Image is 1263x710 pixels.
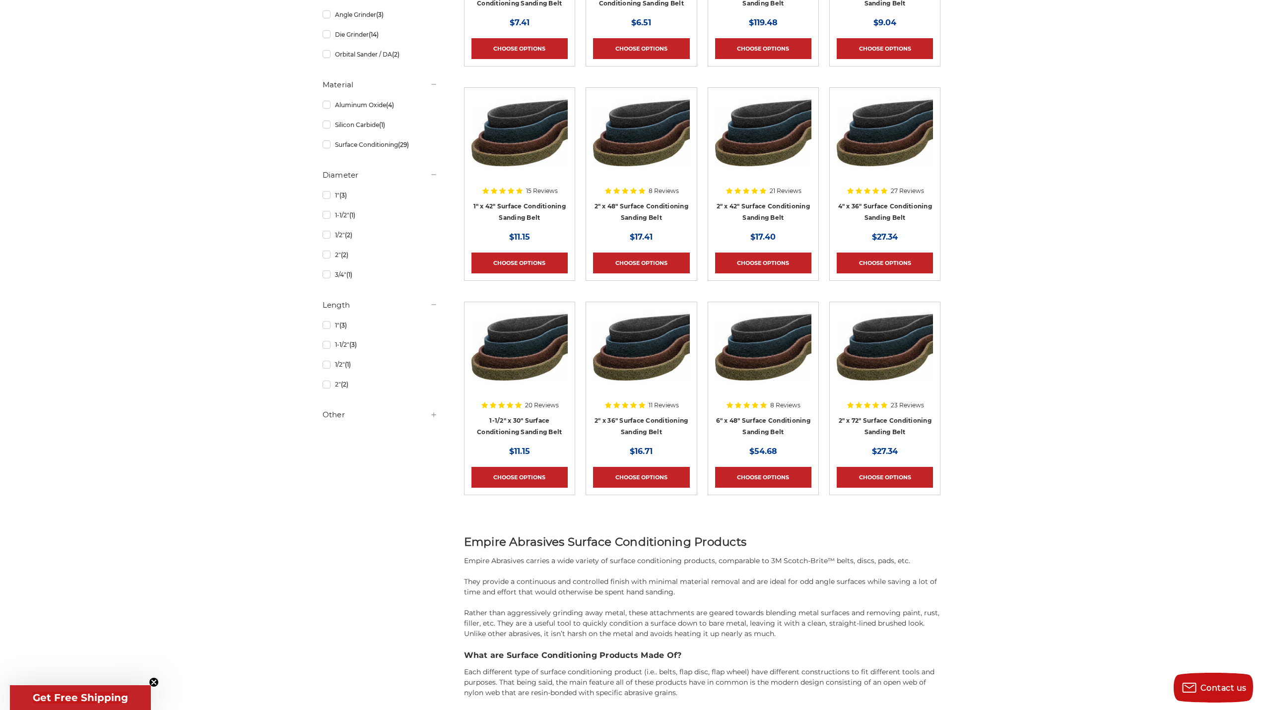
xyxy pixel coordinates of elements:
[509,447,530,456] span: $11.15
[33,692,128,704] span: Get Free Shipping
[872,232,898,242] span: $27.34
[1174,673,1253,703] button: Contact us
[837,95,933,222] a: 4"x36" Surface Conditioning Sanding Belts
[471,95,568,222] a: 1"x42" Surface Conditioning Sanding Belts
[349,211,355,219] span: (1)
[323,356,438,373] a: 1/2"
[715,38,811,59] a: Choose Options
[464,608,941,639] p: Rather than aggressively grinding away metal, these attachments are geared towards blending metal...
[715,95,811,222] a: 2"x42" Surface Conditioning Sanding Belts
[323,226,438,244] a: 1/2"
[837,38,933,59] a: Choose Options
[149,677,159,687] button: Close teaser
[386,101,394,109] span: (4)
[593,38,689,59] a: Choose Options
[398,141,409,148] span: (29)
[593,309,689,436] a: 2"x36" Surface Conditioning Sanding Belts
[323,6,438,23] a: Angle Grinder
[10,685,151,710] div: Get Free ShippingClose teaser
[323,336,438,353] a: 1-1/2"
[471,253,568,273] a: Choose Options
[837,309,933,436] a: 2"x72" Surface Conditioning Sanding Belts
[471,95,568,174] img: 1"x42" Surface Conditioning Sanding Belts
[349,341,357,348] span: (3)
[593,309,689,388] img: 2"x36" Surface Conditioning Sanding Belts
[715,253,811,273] a: Choose Options
[750,232,776,242] span: $17.40
[341,251,348,258] span: (2)
[464,649,941,661] h3: What are Surface Conditioning Products Made Of?
[1200,683,1247,693] span: Contact us
[630,447,653,456] span: $16.71
[837,467,933,488] a: Choose Options
[323,26,438,43] a: Die Grinder
[376,11,384,18] span: (3)
[471,309,568,388] img: 1.5"x30" Surface Conditioning Sanding Belts
[630,232,653,242] span: $17.41
[323,299,438,311] h5: Length
[837,309,933,388] img: 2"x72" Surface Conditioning Sanding Belts
[323,409,438,421] h5: Other
[837,253,933,273] a: Choose Options
[323,246,438,263] a: 2"
[593,95,689,174] img: 2"x48" Surface Conditioning Sanding Belts
[872,447,898,456] span: $27.34
[749,18,778,27] span: $119.48
[631,18,651,27] span: $6.51
[593,253,689,273] a: Choose Options
[345,361,351,368] span: (1)
[749,447,777,456] span: $54.68
[509,232,530,242] span: $11.15
[341,381,348,388] span: (2)
[323,206,438,224] a: 1-1/2"
[323,79,438,91] h5: Material
[510,18,530,27] span: $7.41
[323,46,438,63] a: Orbital Sander / DA
[464,556,941,566] p: Empire Abrasives carries a wide variety of surface conditioning products, comparable to 3M Scotch...
[471,309,568,436] a: 1.5"x30" Surface Conditioning Sanding Belts
[715,95,811,174] img: 2"x42" Surface Conditioning Sanding Belts
[873,18,896,27] span: $9.04
[369,31,379,38] span: (14)
[715,309,811,436] a: 6"x48" Surface Conditioning Sanding Belts
[346,271,352,278] span: (1)
[323,376,438,393] a: 2"
[715,467,811,488] a: Choose Options
[837,95,933,174] img: 4"x36" Surface Conditioning Sanding Belts
[323,169,438,181] h5: Diameter
[323,136,438,153] a: Surface Conditioning
[339,192,347,199] span: (3)
[471,38,568,59] a: Choose Options
[323,266,438,283] a: 3/4"
[593,95,689,222] a: 2"x48" Surface Conditioning Sanding Belts
[339,322,347,329] span: (3)
[345,231,352,239] span: (2)
[464,667,941,698] p: Each different type of surface conditioning product (i.e.. belts, flap disc, flap wheel) have dif...
[379,121,385,129] span: (1)
[471,467,568,488] a: Choose Options
[323,116,438,133] a: Silicon Carbide
[593,467,689,488] a: Choose Options
[323,96,438,114] a: Aluminum Oxide
[464,577,941,597] p: They provide a continuous and controlled finish with minimal material removal and are ideal for o...
[464,535,747,549] span: Empire Abrasives Surface Conditioning Products
[323,187,438,204] a: 1"
[392,51,399,58] span: (2)
[715,309,811,388] img: 6"x48" Surface Conditioning Sanding Belts
[323,317,438,334] a: 1"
